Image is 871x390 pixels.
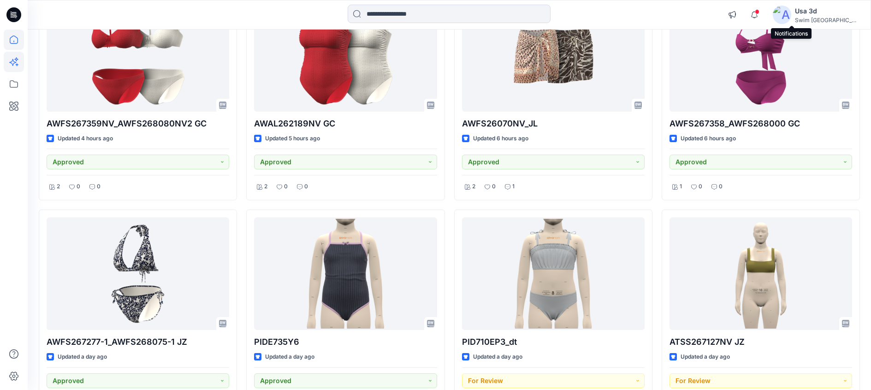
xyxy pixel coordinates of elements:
[462,117,645,130] p: AWFS26070NV_JL
[670,336,852,348] p: ATSS267127NV JZ
[264,182,267,192] p: 2
[77,182,80,192] p: 0
[254,336,437,348] p: PIDE735Y6
[681,134,736,144] p: Updated 6 hours ago
[773,6,791,24] img: avatar
[680,182,682,192] p: 1
[462,336,645,348] p: PID710EP3_dt
[58,134,113,144] p: Updated 4 hours ago
[699,182,702,192] p: 0
[284,182,288,192] p: 0
[58,352,107,362] p: Updated a day ago
[795,17,859,24] div: Swim [GEOGRAPHIC_DATA]
[47,336,229,348] p: AWFS267277-1_AWFS268075-1 JZ
[719,182,723,192] p: 0
[472,182,475,192] p: 2
[47,217,229,330] a: AWFS267277-1_AWFS268075-1 JZ
[473,134,528,144] p: Updated 6 hours ago
[473,352,522,362] p: Updated a day ago
[512,182,515,192] p: 1
[492,182,496,192] p: 0
[304,182,308,192] p: 0
[254,217,437,330] a: PIDE735Y6
[462,217,645,330] a: PID710EP3_dt
[97,182,101,192] p: 0
[795,6,859,17] div: Usa 3d
[57,182,60,192] p: 2
[265,352,314,362] p: Updated a day ago
[670,117,852,130] p: AWFS267358_AWFS268000 GC
[670,217,852,330] a: ATSS267127NV JZ
[47,117,229,130] p: AWFS267359NV_AWFS268080NV2 GC
[681,352,730,362] p: Updated a day ago
[265,134,320,144] p: Updated 5 hours ago
[254,117,437,130] p: AWAL262189NV GC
